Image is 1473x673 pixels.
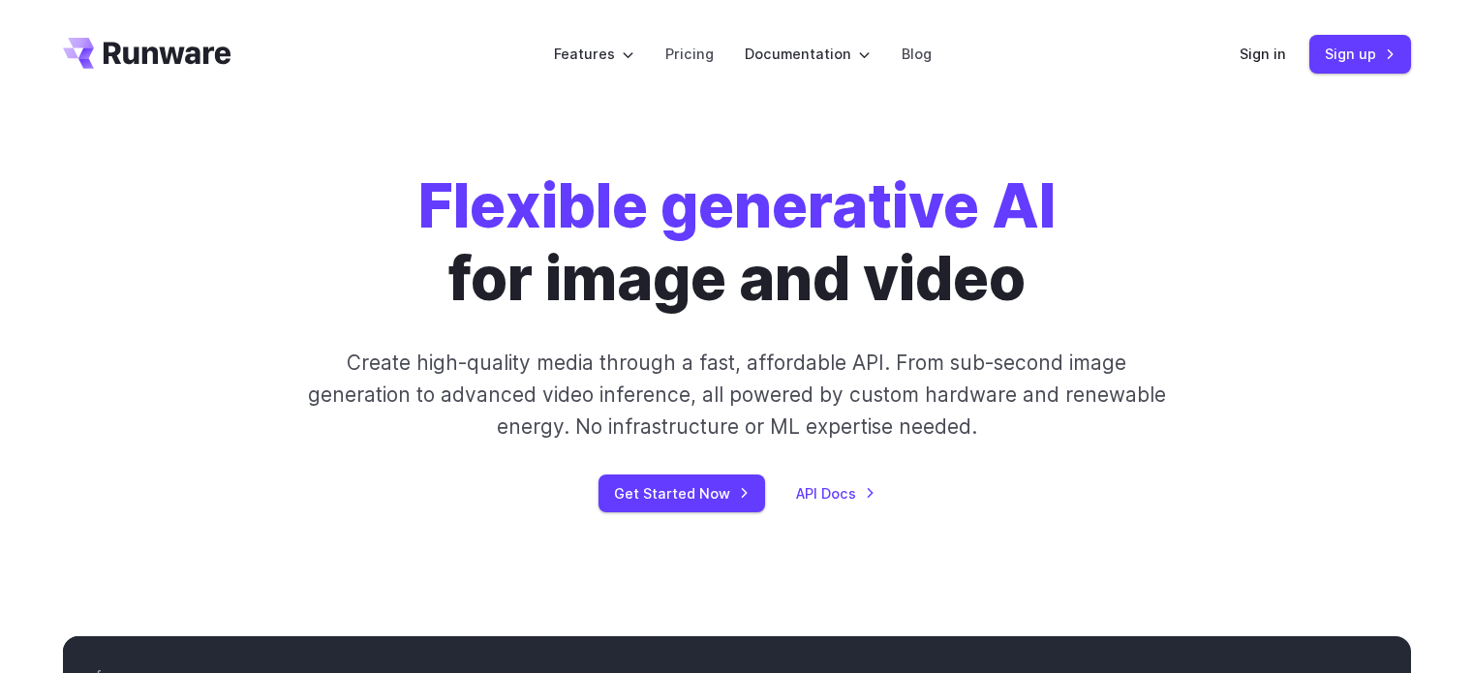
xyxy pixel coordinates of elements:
[796,482,875,505] a: API Docs
[418,170,1056,316] h1: for image and video
[1309,35,1411,73] a: Sign up
[305,347,1168,444] p: Create high-quality media through a fast, affordable API. From sub-second image generation to adv...
[745,43,871,65] label: Documentation
[63,38,231,69] a: Go to /
[554,43,634,65] label: Features
[418,169,1056,242] strong: Flexible generative AI
[902,43,932,65] a: Blog
[665,43,714,65] a: Pricing
[1240,43,1286,65] a: Sign in
[598,474,765,512] a: Get Started Now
